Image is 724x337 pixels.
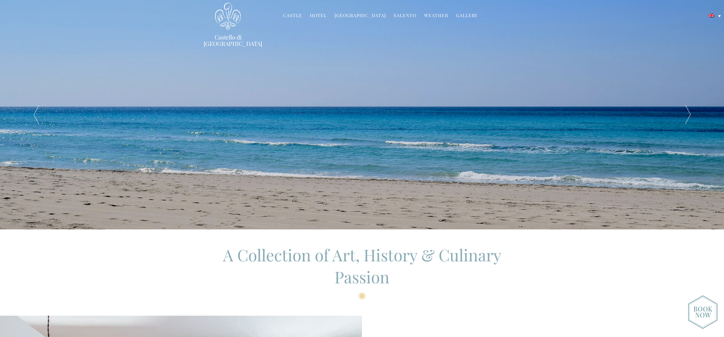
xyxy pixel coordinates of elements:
a: Salento [394,12,416,20]
img: Castello di Ugento [215,3,241,30]
a: Weather [424,12,448,20]
a: Castle [283,12,302,20]
a: Castello di [GEOGRAPHIC_DATA] [204,34,252,47]
a: Gallery [456,12,478,20]
img: English [708,14,714,17]
span: A Collection of Art, History & Culinary Passion [223,244,501,288]
a: Hotel [310,12,327,20]
img: new-booknow.png [688,295,718,329]
a: [GEOGRAPHIC_DATA] [335,12,386,20]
